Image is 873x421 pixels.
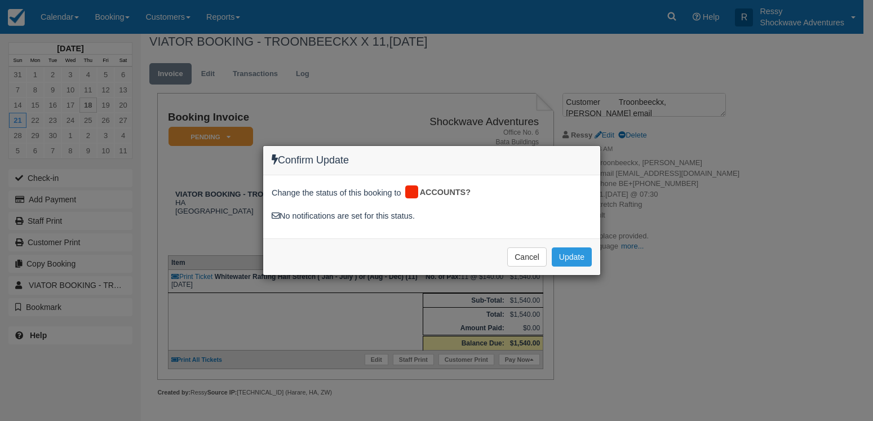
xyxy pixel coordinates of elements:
[404,184,479,202] div: ACCOUNTS?
[552,247,592,267] button: Update
[272,154,592,166] h4: Confirm Update
[507,247,547,267] button: Cancel
[272,210,592,222] div: No notifications are set for this status.
[272,187,401,202] span: Change the status of this booking to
